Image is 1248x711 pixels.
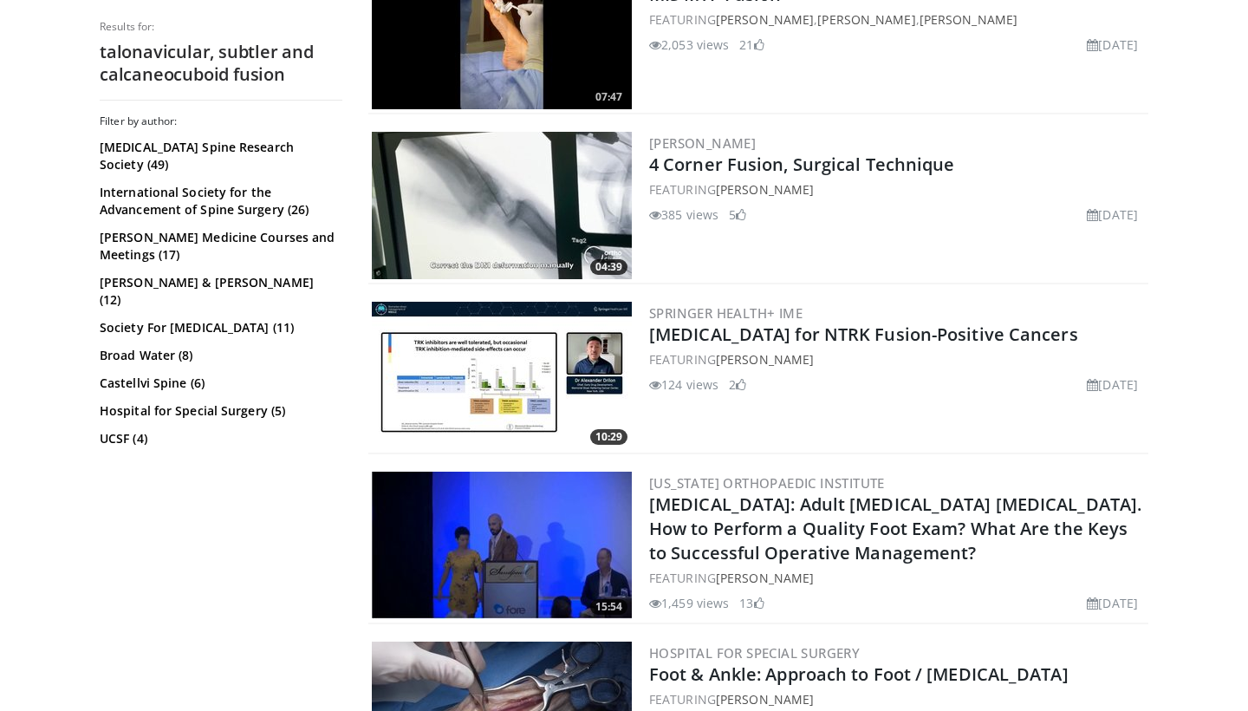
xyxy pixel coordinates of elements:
[649,350,1145,369] div: FEATURING
[817,11,915,28] a: [PERSON_NAME]
[649,474,885,492] a: [US_STATE] Orthopaedic Institute
[372,472,632,619] img: a43b4cbb-606d-492a-8f32-bbc3825fc0d5.300x170_q85_crop-smart_upscale.jpg
[649,153,955,176] a: 4 Corner Fusion, Surgical Technique
[372,132,632,279] img: 36c0bd52-d987-4e90-a012-998518fbf3d8.300x170_q85_crop-smart_upscale.jpg
[100,375,338,392] a: Castellvi Spine (6)
[716,181,814,198] a: [PERSON_NAME]
[590,429,627,445] span: 10:29
[649,10,1145,29] div: FEATURING , ,
[649,180,1145,199] div: FEATURING
[100,229,338,264] a: [PERSON_NAME] Medicine Courses and Meetings (17)
[372,302,632,449] a: 10:29
[649,304,803,322] a: Springer Health+ IME
[649,134,756,152] a: [PERSON_NAME]
[729,375,746,394] li: 2
[100,20,342,34] p: Results for:
[1087,594,1138,612] li: [DATE]
[100,184,338,219] a: International Society for the Advancement of Spine Surgery (26)
[649,662,1069,686] a: Foot & Ankle: Approach to Foot / [MEDICAL_DATA]
[372,132,632,279] a: 04:39
[649,644,860,662] a: Hospital for Special Surgery
[590,599,627,615] span: 15:54
[649,690,1145,708] div: FEATURING
[100,347,338,364] a: Broad Water (8)
[716,570,814,586] a: [PERSON_NAME]
[920,11,1017,28] a: [PERSON_NAME]
[716,351,814,368] a: [PERSON_NAME]
[649,323,1078,346] a: [MEDICAL_DATA] for NTRK Fusion-Positive Cancers
[100,402,338,420] a: Hospital for Special Surgery (5)
[739,594,764,612] li: 13
[649,205,718,224] li: 385 views
[100,319,338,336] a: Society For [MEDICAL_DATA] (11)
[372,302,632,449] img: f7488b4b-b1f8-4daa-b1cc-c50f511247c6.300x170_q85_crop-smart_upscale.jpg
[100,139,338,173] a: [MEDICAL_DATA] Spine Research Society (49)
[372,472,632,619] a: 15:54
[1087,205,1138,224] li: [DATE]
[590,89,627,105] span: 07:47
[1087,375,1138,394] li: [DATE]
[100,430,338,447] a: UCSF (4)
[100,114,342,128] h3: Filter by author:
[1087,36,1138,54] li: [DATE]
[716,691,814,708] a: [PERSON_NAME]
[649,36,729,54] li: 2,053 views
[649,492,1141,564] a: [MEDICAL_DATA]: Adult [MEDICAL_DATA] [MEDICAL_DATA]. How to Perform a Quality Foot Exam? What Are...
[590,259,627,275] span: 04:39
[100,41,342,86] h2: talonavicular, subtler and calcaneocuboid fusion
[649,569,1145,587] div: FEATURING
[729,205,746,224] li: 5
[739,36,764,54] li: 21
[649,375,718,394] li: 124 views
[100,274,338,309] a: [PERSON_NAME] & [PERSON_NAME] (12)
[649,594,729,612] li: 1,459 views
[716,11,814,28] a: [PERSON_NAME]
